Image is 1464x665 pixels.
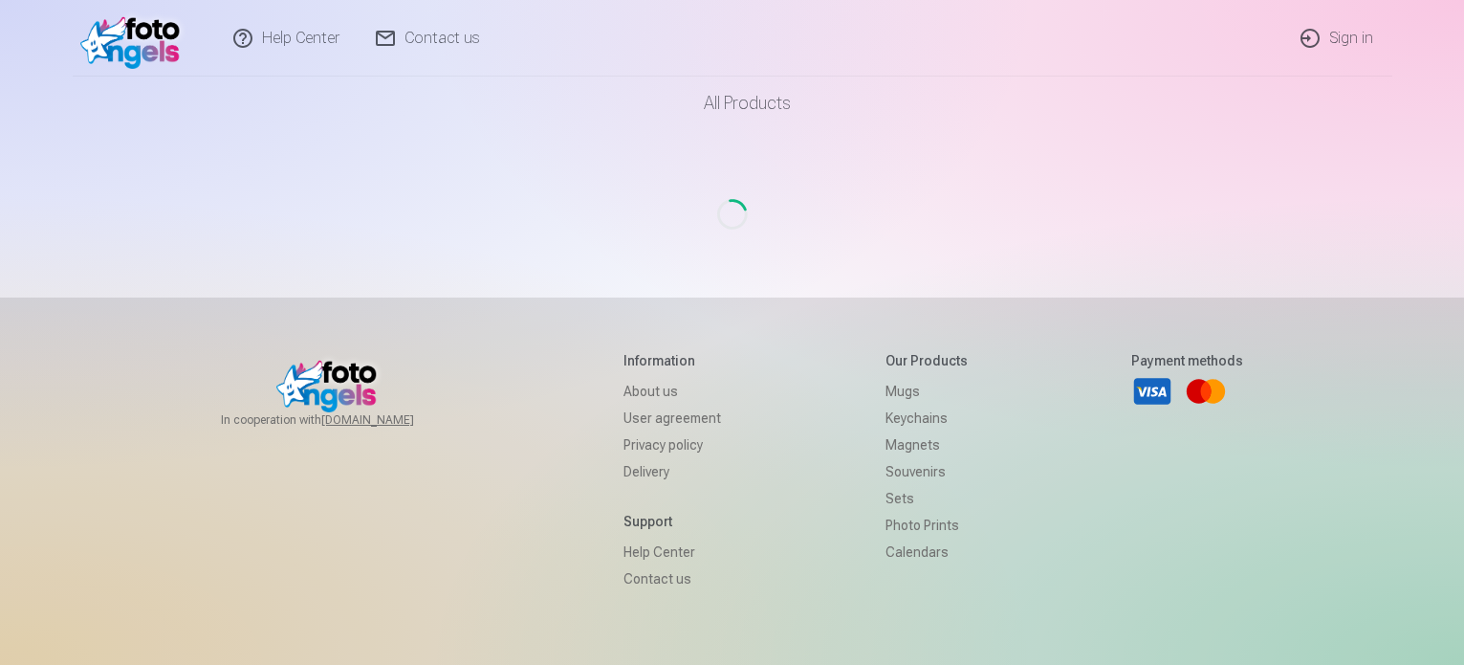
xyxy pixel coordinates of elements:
a: Privacy policy [623,432,721,458]
a: Keychains [885,405,968,432]
span: In cooperation with [221,412,460,428]
h5: Support [623,512,721,531]
h5: Payment methods [1131,351,1243,370]
a: Calendars [885,539,968,565]
a: Sets [885,485,968,512]
a: Souvenirs [885,458,968,485]
a: Contact us [623,565,721,592]
a: Help Center [623,539,721,565]
a: All products [650,77,814,130]
a: [DOMAIN_NAME] [321,412,460,428]
h5: Information [623,351,721,370]
a: Mugs [885,378,968,405]
h5: Our products [885,351,968,370]
a: User agreement [623,405,721,432]
a: Mastercard [1185,370,1227,412]
a: About us [623,378,721,405]
a: Visa [1131,370,1173,412]
a: Magnets [885,432,968,458]
img: /v1 [80,8,190,69]
a: Delivery [623,458,721,485]
a: Photo prints [885,512,968,539]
